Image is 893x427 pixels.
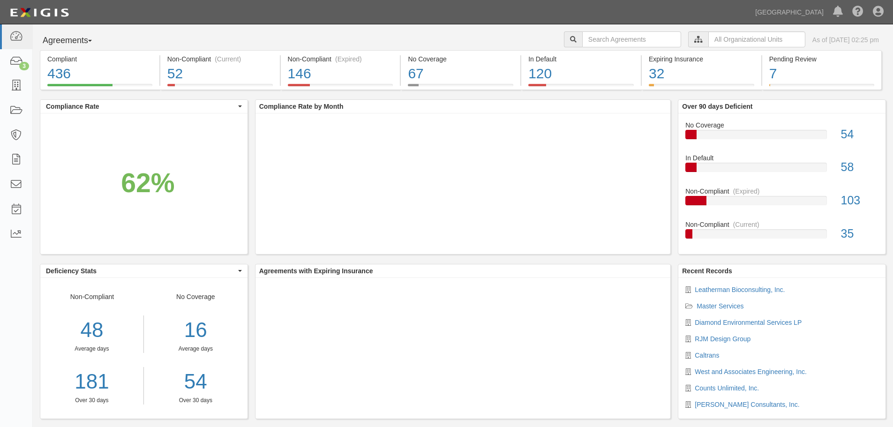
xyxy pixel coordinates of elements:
[528,64,634,84] div: 120
[852,7,863,18] i: Help Center - Complianz
[685,220,878,246] a: Non-Compliant(Current)35
[259,103,344,110] b: Compliance Rate by Month
[40,264,248,277] button: Deficiency Stats
[46,102,236,111] span: Compliance Rate
[40,84,159,91] a: Compliant436
[40,345,143,353] div: Average days
[408,54,513,64] div: No Coverage
[695,286,785,293] a: Leatherman Bioconsulting, Inc.
[151,345,240,353] div: Average days
[834,126,885,143] div: 54
[834,225,885,242] div: 35
[649,64,754,84] div: 32
[678,120,885,130] div: No Coverage
[582,31,681,47] input: Search Agreements
[678,220,885,229] div: Non-Compliant
[215,54,241,64] div: (Current)
[151,315,240,345] div: 16
[40,292,144,405] div: Non-Compliant
[401,84,520,91] a: No Coverage67
[259,267,373,275] b: Agreements with Expiring Insurance
[40,31,110,50] button: Agreements
[750,3,828,22] a: [GEOGRAPHIC_DATA]
[7,4,72,21] img: logo-5460c22ac91f19d4615b14bd174203de0afe785f0fc80cf4dbbc73dc1793850b.png
[762,84,882,91] a: Pending Review7
[335,54,362,64] div: (Expired)
[695,368,807,375] a: West and Associates Engineering, Inc.
[812,35,879,45] div: As of [DATE] 02:25 pm
[528,54,634,64] div: In Default
[47,54,152,64] div: Compliant
[695,319,802,326] a: Diamond Environmental Services LP
[121,164,174,202] div: 62%
[642,84,761,91] a: Expiring Insurance32
[682,267,732,275] b: Recent Records
[288,54,393,64] div: Non-Compliant (Expired)
[167,54,273,64] div: Non-Compliant (Current)
[834,159,885,176] div: 58
[288,64,393,84] div: 146
[685,187,878,220] a: Non-Compliant(Expired)103
[769,54,874,64] div: Pending Review
[144,292,248,405] div: No Coverage
[151,367,240,397] a: 54
[695,401,799,408] a: [PERSON_NAME] Consultants, Inc.
[40,367,143,397] a: 181
[708,31,805,47] input: All Organizational Units
[733,220,759,229] div: (Current)
[408,64,513,84] div: 67
[151,397,240,405] div: Over 30 days
[40,315,143,345] div: 48
[695,352,719,359] a: Caltrans
[685,153,878,187] a: In Default58
[649,54,754,64] div: Expiring Insurance
[834,192,885,209] div: 103
[695,335,750,343] a: RJM Design Group
[733,187,760,196] div: (Expired)
[40,397,143,405] div: Over 30 days
[685,120,878,154] a: No Coverage54
[281,84,400,91] a: Non-Compliant(Expired)146
[167,64,273,84] div: 52
[769,64,874,84] div: 7
[40,100,248,113] button: Compliance Rate
[682,103,752,110] b: Over 90 days Deficient
[46,266,236,276] span: Deficiency Stats
[47,64,152,84] div: 436
[697,302,743,310] a: Master Services
[678,187,885,196] div: Non-Compliant
[160,84,280,91] a: Non-Compliant(Current)52
[19,62,29,70] div: 3
[695,384,759,392] a: Counts Unlimited, Inc.
[678,153,885,163] div: In Default
[521,84,641,91] a: In Default120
